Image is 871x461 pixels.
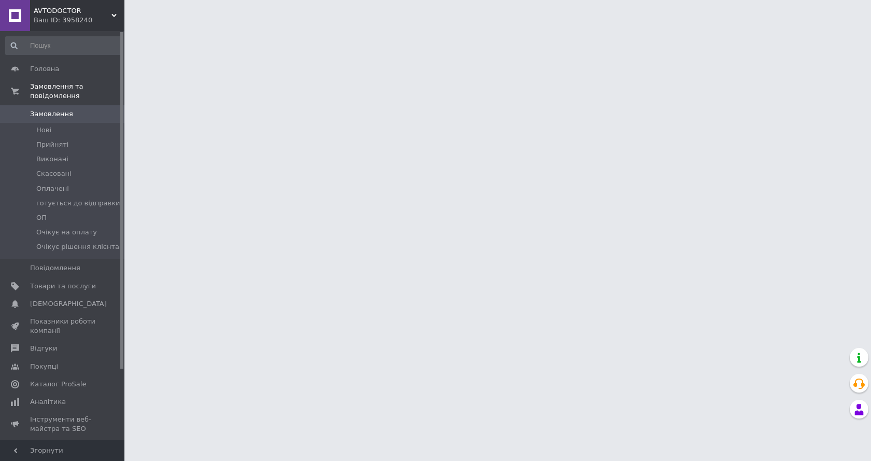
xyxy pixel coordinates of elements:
span: Нові [36,125,51,135]
span: Прийняті [36,140,68,149]
div: Ваш ID: 3958240 [34,16,124,25]
span: Очікує на оплату [36,228,97,237]
span: готується до відправки [36,199,120,208]
span: Покупці [30,362,58,371]
span: Оплачені [36,184,69,193]
span: Повідомлення [30,263,80,273]
span: AVTODOCTOR [34,6,111,16]
span: Аналітика [30,397,66,407]
span: Товари та послуги [30,282,96,291]
span: Замовлення [30,109,73,119]
span: Скасовані [36,169,72,178]
span: [DEMOGRAPHIC_DATA] [30,299,107,309]
span: Очікує рішення клієнта [36,242,119,252]
span: Показники роботи компанії [30,317,96,336]
span: Виконані [36,155,68,164]
input: Пошук [5,36,122,55]
span: Каталог ProSale [30,380,86,389]
span: Відгуки [30,344,57,353]
span: Інструменти веб-майстра та SEO [30,415,96,434]
span: Замовлення та повідомлення [30,82,124,101]
span: Головна [30,64,59,74]
span: ОП [36,213,47,222]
